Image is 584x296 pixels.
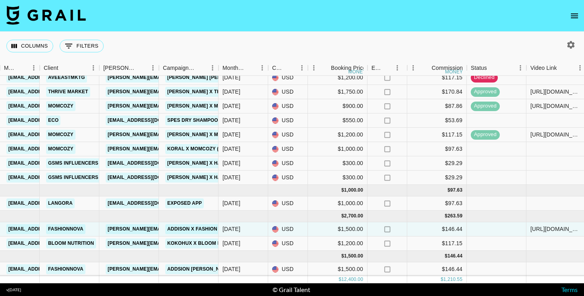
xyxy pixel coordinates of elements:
[308,113,367,128] div: $550.00
[308,236,367,251] div: $1,200.00
[46,238,96,248] a: Bloom Nutrition
[338,276,341,283] div: $
[407,71,467,85] div: $117.15
[106,101,235,111] a: [PERSON_NAME][EMAIL_ADDRESS][DOMAIN_NAME]
[163,60,195,76] div: Campaign (Type)
[530,88,582,96] div: https://www.tiktok.com/@kokohux/video/7519662736398241055?is_from_webapp=1&sender_device=pc&web_i...
[308,262,367,277] div: $1,500.00
[6,115,136,125] a: [EMAIL_ADDRESS][PERSON_NAME][DOMAIN_NAME]
[106,87,276,97] a: [PERSON_NAME][EMAIL_ADDRESS][PERSON_NAME][DOMAIN_NAME]
[268,262,308,277] div: USD
[407,236,467,251] div: $117.15
[159,60,219,76] div: Campaign (Type)
[383,62,394,73] button: Sort
[407,62,419,74] button: Menu
[407,196,467,211] div: $97.63
[341,187,344,194] div: $
[6,73,136,83] a: [EMAIL_ADDRESS][PERSON_NAME][DOMAIN_NAME]
[106,173,195,183] a: [EMAIL_ADDRESS][DOMAIN_NAME]
[331,60,366,76] div: Booking Price
[87,62,99,74] button: Menu
[222,265,240,273] div: Sep '25
[471,102,500,110] span: approved
[367,60,407,76] div: Expenses: Remove Commission?
[407,262,467,277] div: $146.44
[6,224,136,234] a: [EMAIL_ADDRESS][PERSON_NAME][DOMAIN_NAME]
[256,62,268,74] button: Menu
[6,173,136,183] a: [EMAIL_ADDRESS][PERSON_NAME][DOMAIN_NAME]
[17,62,28,73] button: Sort
[341,213,344,219] div: $
[431,60,463,76] div: Commission
[28,62,40,74] button: Menu
[268,71,308,85] div: USD
[530,60,557,76] div: Video Link
[268,171,308,185] div: USD
[272,60,285,76] div: Currency
[445,69,463,74] div: money
[445,253,448,259] div: $
[308,99,367,113] div: $900.00
[268,156,308,171] div: USD
[222,73,240,81] div: Jun '25
[46,198,75,208] a: Langora
[308,85,367,99] div: $1,750.00
[471,131,500,138] span: approved
[407,142,467,156] div: $97.63
[407,113,467,128] div: $53.69
[165,130,241,140] a: [PERSON_NAME] x Momcozy
[222,131,240,138] div: Jun '25
[46,264,85,274] a: Fashionnova
[165,264,295,274] a: Addsion [PERSON_NAME] x Fashion Nova PART 2
[106,158,195,168] a: [EMAIL_ADDRESS][DOMAIN_NAME]
[207,62,219,74] button: Menu
[46,73,87,83] a: AveEastMktg
[407,171,467,185] div: $29.29
[467,60,526,76] div: Status
[165,173,315,183] a: [PERSON_NAME] x Hairdryer Campaign - FINAL PAYMENT
[106,264,235,274] a: [PERSON_NAME][EMAIL_ADDRESS][DOMAIN_NAME]
[447,213,462,219] div: 263.59
[441,276,443,283] div: $
[407,128,467,142] div: $117.15
[222,102,240,110] div: Jun '25
[106,238,235,248] a: [PERSON_NAME][EMAIL_ADDRESS][DOMAIN_NAME]
[268,196,308,211] div: USD
[407,222,467,236] div: $146.44
[46,101,75,111] a: Momcozy
[103,60,136,76] div: [PERSON_NAME]
[407,156,467,171] div: $29.29
[222,145,240,153] div: Jun '25
[6,198,136,208] a: [EMAIL_ADDRESS][PERSON_NAME][DOMAIN_NAME]
[530,225,582,233] div: https://www.tiktok.com/@addisonlabriola0/video/7533707249747840270?is_from_webapp=1&sender_device...
[6,158,136,168] a: [EMAIL_ADDRESS][PERSON_NAME][DOMAIN_NAME]
[273,286,310,294] div: © Grail Talent
[268,142,308,156] div: USD
[44,60,58,76] div: Client
[308,128,367,142] div: $1,200.00
[106,224,235,234] a: [PERSON_NAME][EMAIL_ADDRESS][DOMAIN_NAME]
[222,116,240,124] div: Jun '25
[46,115,60,125] a: eco
[268,99,308,113] div: USD
[6,6,86,25] img: Grail Talent
[471,74,498,81] span: declined
[165,238,304,248] a: Kokohux x Bloom Nutrition - Crisp Apple Energy
[308,171,367,185] div: $300.00
[99,60,159,76] div: Booker
[308,156,367,171] div: $300.00
[320,62,331,73] button: Sort
[106,144,235,154] a: [PERSON_NAME][EMAIL_ADDRESS][DOMAIN_NAME]
[147,62,159,74] button: Menu
[420,62,431,73] button: Sort
[445,213,448,219] div: $
[165,158,315,168] a: [PERSON_NAME] x Hairdryer Campaign - DOWNPAYMENT
[447,253,462,259] div: 146.44
[308,62,320,74] button: Menu
[514,62,526,74] button: Menu
[6,40,53,52] button: Select columns
[46,158,100,168] a: GSMS Influencers
[46,87,90,97] a: Thrive Market
[165,115,220,125] a: Spes Dry Shampoo
[471,88,500,96] span: approved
